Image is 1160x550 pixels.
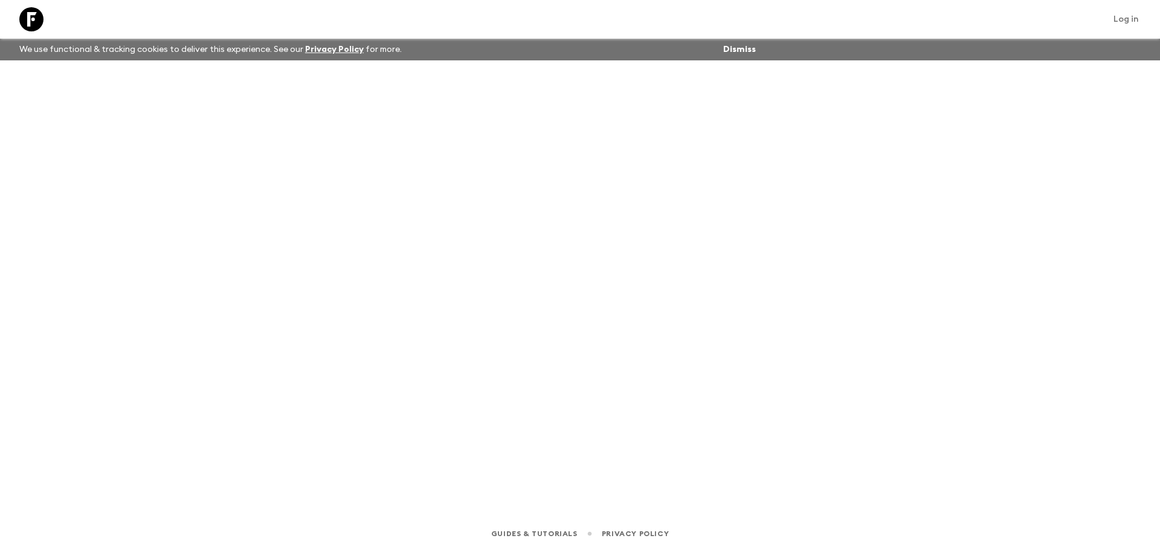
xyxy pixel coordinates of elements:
a: Privacy Policy [602,527,669,540]
p: We use functional & tracking cookies to deliver this experience. See our for more. [14,39,407,60]
a: Guides & Tutorials [491,527,578,540]
button: Dismiss [720,41,759,58]
a: Privacy Policy [305,45,364,54]
a: Log in [1107,11,1145,28]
